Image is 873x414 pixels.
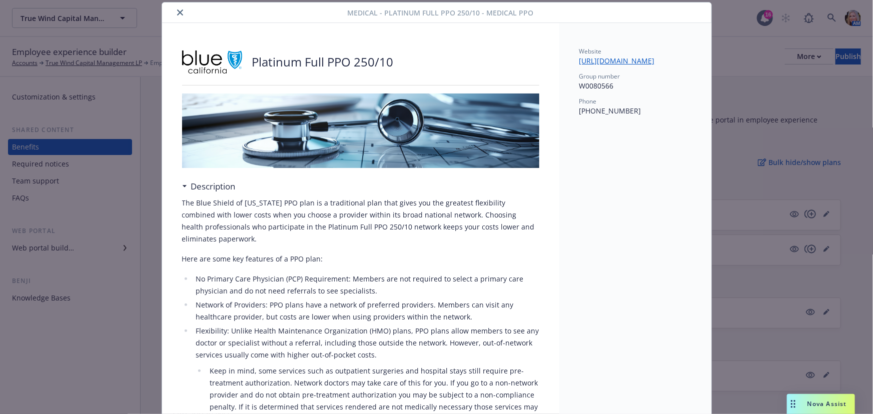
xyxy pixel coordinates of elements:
p: The Blue Shield of [US_STATE] PPO plan is a traditional plan that gives you the greatest flexibil... [182,197,539,245]
p: Here are some key features of a PPO plan: [182,253,539,265]
li: Network of Providers: PPO plans have a network of preferred providers. Members can visit any heal... [193,299,539,323]
span: Phone [579,97,597,105]
button: close [174,6,186,18]
p: W0080566 [579,80,691,91]
img: Blue Shield of California [182,47,242,77]
a: [URL][DOMAIN_NAME] [579,56,663,65]
div: Description [182,180,236,193]
p: [PHONE_NUMBER] [579,105,691,116]
li: No Primary Care Physician (PCP) Requirement: Members are not required to select a primary care ph... [193,273,539,297]
span: Website [579,47,602,55]
div: Drag to move [787,394,799,414]
span: Group number [579,72,620,80]
h3: Description [191,180,236,193]
p: Platinum Full PPO 250/10 [252,53,394,70]
span: Nova Assist [807,399,847,408]
img: banner [182,93,539,168]
span: Medical - Platinum Full PPO 250/10 - Medical PPO [348,7,534,18]
button: Nova Assist [787,394,855,414]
